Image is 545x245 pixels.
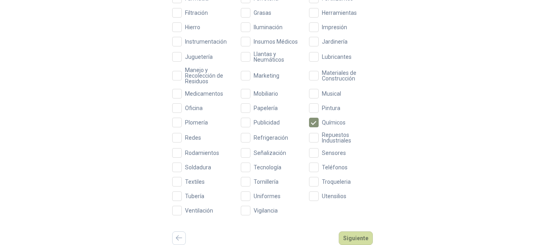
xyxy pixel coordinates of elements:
[319,120,349,125] span: Químicos
[182,105,206,111] span: Oficina
[250,165,285,170] span: Tecnología
[250,73,283,78] span: Marketing
[250,150,289,156] span: Señalización
[250,10,275,16] span: Grasas
[319,24,350,30] span: Impresión
[182,67,236,84] span: Manejo y Recolección de Residuos
[182,165,214,170] span: Soldadura
[182,208,216,213] span: Ventilación
[182,179,208,185] span: Textiles
[339,231,373,245] button: Siguiente
[250,208,281,213] span: Vigilancia
[250,135,291,141] span: Refrigeración
[182,10,211,16] span: Filtración
[182,24,203,30] span: Hierro
[250,91,281,96] span: Mobiliario
[182,120,211,125] span: Plomería
[250,179,282,185] span: Tornillería
[319,105,344,111] span: Pintura
[319,132,373,143] span: Repuestos Industriales
[319,179,354,185] span: Troqueleria
[182,135,204,141] span: Redes
[182,150,222,156] span: Rodamientos
[319,39,351,44] span: Jardinería
[250,193,284,199] span: Uniformes
[319,165,351,170] span: Teléfonos
[319,10,360,16] span: Herramientas
[182,39,230,44] span: Instrumentación
[250,105,281,111] span: Papelería
[250,120,283,125] span: Publicidad
[250,39,301,44] span: Insumos Médicos
[250,24,286,30] span: Iluminación
[182,54,216,60] span: Juguetería
[319,70,373,81] span: Materiales de Construcción
[319,54,355,60] span: Lubricantes
[319,91,344,96] span: Musical
[319,150,349,156] span: Sensores
[319,193,350,199] span: Utensilios
[182,91,226,96] span: Medicamentos
[182,193,207,199] span: Tubería
[250,51,305,62] span: Llantas y Neumáticos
